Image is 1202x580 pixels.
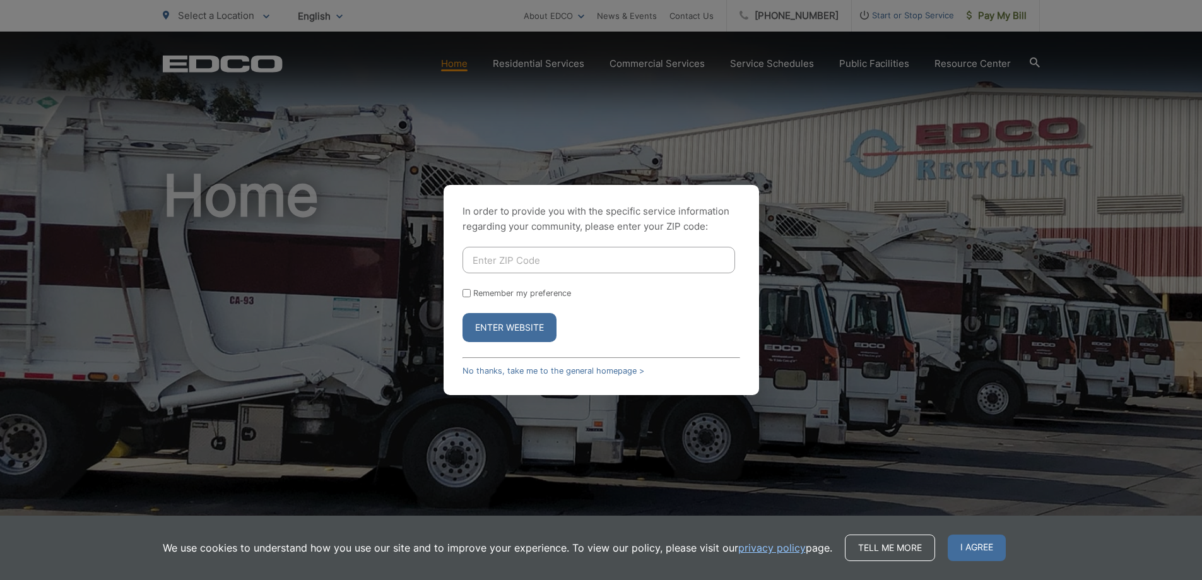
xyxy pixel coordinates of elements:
[738,540,806,555] a: privacy policy
[463,247,735,273] input: Enter ZIP Code
[473,288,571,298] label: Remember my preference
[845,535,935,561] a: Tell me more
[463,366,644,376] a: No thanks, take me to the general homepage >
[463,313,557,342] button: Enter Website
[463,204,740,234] p: In order to provide you with the specific service information regarding your community, please en...
[163,540,832,555] p: We use cookies to understand how you use our site and to improve your experience. To view our pol...
[948,535,1006,561] span: I agree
